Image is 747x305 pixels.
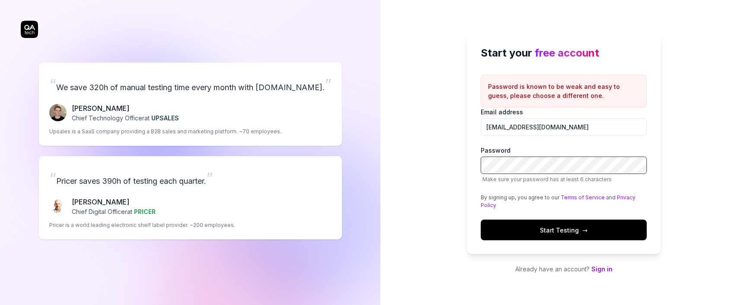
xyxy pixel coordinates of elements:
input: PasswordMake sure your password has at least 6 characters [481,157,647,174]
a: Terms of Service [561,194,605,201]
div: By signing up, you agree to our and [481,194,647,209]
h2: Start your [481,45,647,61]
p: Chief Digital Officer at [72,207,156,216]
img: Fredrik Seidl [49,104,67,121]
p: Pricer saves 390h of testing each quarter. [49,167,332,190]
label: Email address [481,107,647,135]
label: Password [481,146,647,183]
a: “Pricer saves 390h of testing each quarter.”Chris Chalkitis[PERSON_NAME]Chief Digital Officerat P... [39,156,342,239]
p: Pricer is a world leading electronic shelf label provider. ~200 employees. [49,221,235,229]
p: We save 320h of manual testing time every month with [DOMAIN_NAME]. [49,73,332,96]
input: Email address [481,118,647,135]
button: Start Testing→ [481,220,647,240]
span: “ [49,75,56,94]
span: “ [49,169,56,188]
p: Already have an account? [467,264,661,274]
p: Chief Technology Officer at [72,113,179,123]
span: ” [325,75,332,94]
p: [PERSON_NAME] [72,197,156,207]
span: → [582,226,587,235]
p: Password is known to be weak and easy to guess, please choose a different one. [488,82,639,100]
span: Start Testing [540,226,587,235]
a: Sign in [591,265,613,273]
span: Make sure your password has at least 6 characters [482,176,612,182]
img: Chris Chalkitis [49,198,67,215]
span: free account [535,47,599,59]
span: UPSALES [151,114,179,122]
p: Upsales is a SaaS company providing a B2B sales and marketing platform. ~70 employees. [49,128,281,135]
span: ” [206,169,213,188]
span: PRICER [134,208,156,215]
p: [PERSON_NAME] [72,103,179,113]
a: “We save 320h of manual testing time every month with [DOMAIN_NAME].”Fredrik Seidl[PERSON_NAME]Ch... [39,63,342,146]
